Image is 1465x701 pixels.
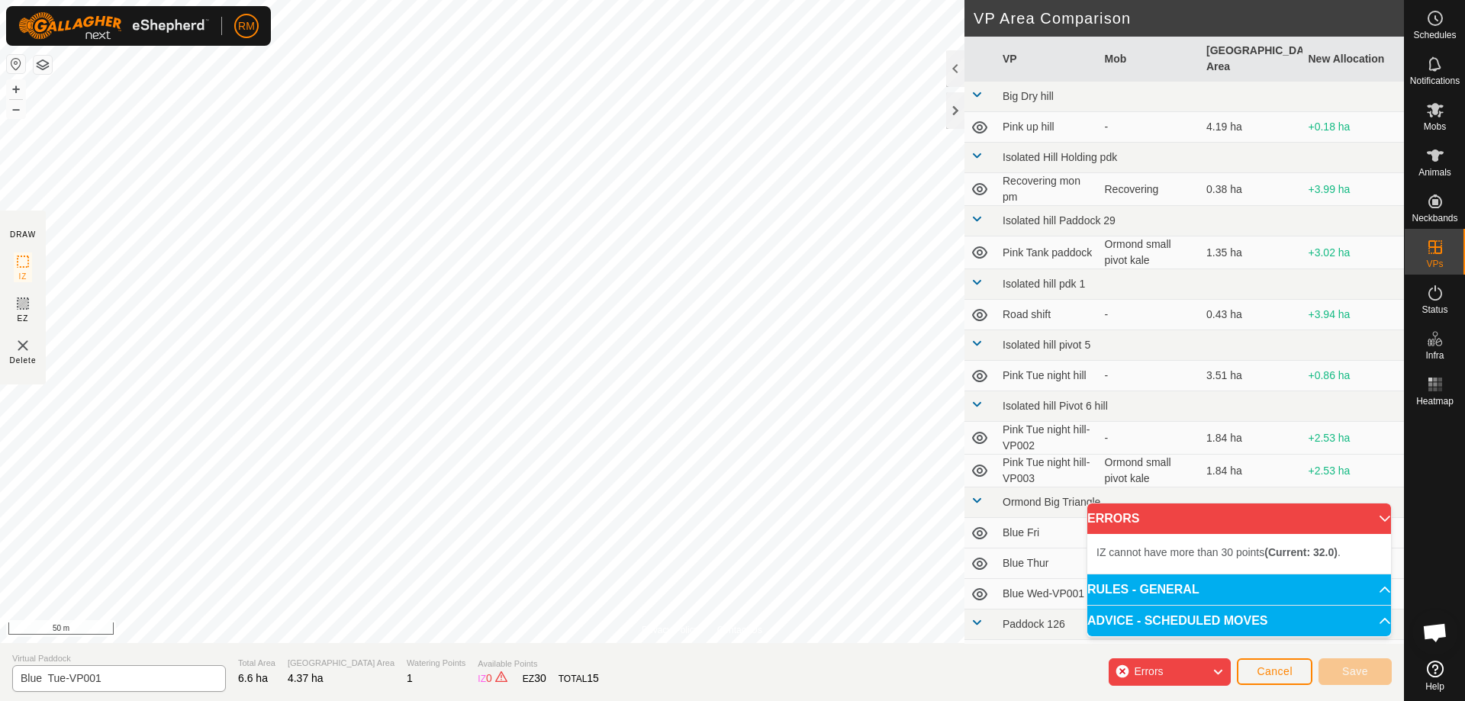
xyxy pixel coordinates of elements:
td: +1.93 ha [1302,640,1405,670]
td: Repeater mob [997,640,1099,670]
span: IZ cannot have more than 30 points . [1096,546,1341,558]
span: Isolated hill Pivot 6 hill [1003,400,1108,412]
div: TOTAL [559,670,599,687]
span: ERRORS [1087,513,1139,525]
td: +3.02 ha [1302,236,1405,269]
p-accordion-header: RULES - GENERAL [1087,574,1391,605]
td: +3.99 ha [1302,173,1405,206]
span: Isolated Hill Holding pdk [1003,151,1117,163]
span: VPs [1426,259,1443,269]
td: 1.84 ha [1200,455,1302,487]
span: Errors [1134,665,1163,677]
td: 0.38 ha [1200,173,1302,206]
span: Heatmap [1416,397,1454,406]
span: Notifications [1410,76,1460,85]
img: VP [14,336,32,355]
div: DRAW [10,229,36,240]
span: Infra [1425,351,1444,360]
p-accordion-header: ERRORS [1087,503,1391,534]
td: 1.35 ha [1200,236,1302,269]
span: IZ [19,271,27,282]
span: Cancel [1257,665,1293,677]
button: – [7,100,25,118]
td: Blue Thur [997,548,1099,579]
th: New Allocation [1302,37,1405,82]
td: Road shift [997,300,1099,330]
td: 3.51 ha [1200,361,1302,391]
span: Virtual Paddock [12,652,226,665]
button: Map Layers [34,56,52,74]
span: Delete [10,355,37,366]
span: Ormond Big Triangle [1003,496,1100,508]
div: - [1105,307,1195,323]
h2: VP Area Comparison [974,9,1404,27]
td: 2.44 ha [1200,640,1302,670]
span: Schedules [1413,31,1456,40]
span: [GEOGRAPHIC_DATA] Area [288,657,394,670]
th: VP [997,37,1099,82]
a: Help [1405,654,1465,697]
span: Neckbands [1412,214,1457,223]
div: Open chat [1412,609,1458,655]
span: ADVICE - SCHEDULED MOVES [1087,615,1267,627]
td: +3.94 ha [1302,300,1405,330]
td: 1.84 ha [1200,422,1302,455]
button: Save [1318,658,1392,685]
a: Contact Us [717,623,762,637]
span: Isolated hill pdk 1 [1003,278,1085,290]
span: 0 [486,672,492,684]
a: Privacy Policy [642,623,699,637]
td: Blue Fri [997,518,1099,548]
button: + [7,80,25,98]
span: Status [1422,305,1447,314]
td: Recovering mon pm [997,173,1099,206]
td: +0.86 ha [1302,361,1405,391]
span: Watering Points [407,657,465,670]
div: Recovering [1105,182,1195,198]
span: RULES - GENERAL [1087,584,1199,596]
div: - [1105,119,1195,135]
button: Reset Map [7,55,25,73]
td: Blue Wed-VP001 [997,579,1099,609]
span: 30 [534,672,546,684]
div: Ormond small pivot kale [1105,236,1195,269]
span: 6.6 ha [238,672,268,684]
span: Mobs [1424,122,1446,131]
span: Isolated hill Paddock 29 [1003,214,1116,227]
td: Pink up hill [997,112,1099,143]
img: Gallagher Logo [18,12,209,40]
button: Cancel [1237,658,1312,685]
p-accordion-header: ADVICE - SCHEDULED MOVES [1087,606,1391,636]
p-accordion-content: ERRORS [1087,534,1391,574]
td: Pink Tue night hill-VP002 [997,422,1099,455]
div: - [1105,368,1195,384]
span: Available Points [478,658,599,670]
span: Animals [1418,168,1451,177]
td: 0.43 ha [1200,300,1302,330]
td: +2.53 ha [1302,455,1405,487]
span: RM [238,18,255,34]
td: +2.53 ha [1302,422,1405,455]
b: (Current: 32.0) [1264,546,1338,558]
div: Ormond small pivot kale [1105,455,1195,487]
span: Isolated hill pivot 5 [1003,339,1090,351]
div: EZ [523,670,546,687]
th: [GEOGRAPHIC_DATA] Area [1200,37,1302,82]
div: IZ [478,670,510,687]
span: Total Area [238,657,275,670]
span: Big Dry hill [1003,90,1054,102]
td: Pink Tank paddock [997,236,1099,269]
th: Mob [1099,37,1201,82]
span: Save [1342,665,1368,677]
div: - [1105,430,1195,446]
span: EZ [18,313,29,324]
td: Pink Tue night hill [997,361,1099,391]
td: 4.19 ha [1200,112,1302,143]
span: 4.37 ha [288,672,324,684]
td: +0.18 ha [1302,112,1405,143]
td: Pink Tue night hill-VP003 [997,455,1099,487]
span: 1 [407,672,413,684]
span: Paddock 126 [1003,618,1065,630]
span: 15 [587,672,599,684]
span: Help [1425,682,1444,691]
